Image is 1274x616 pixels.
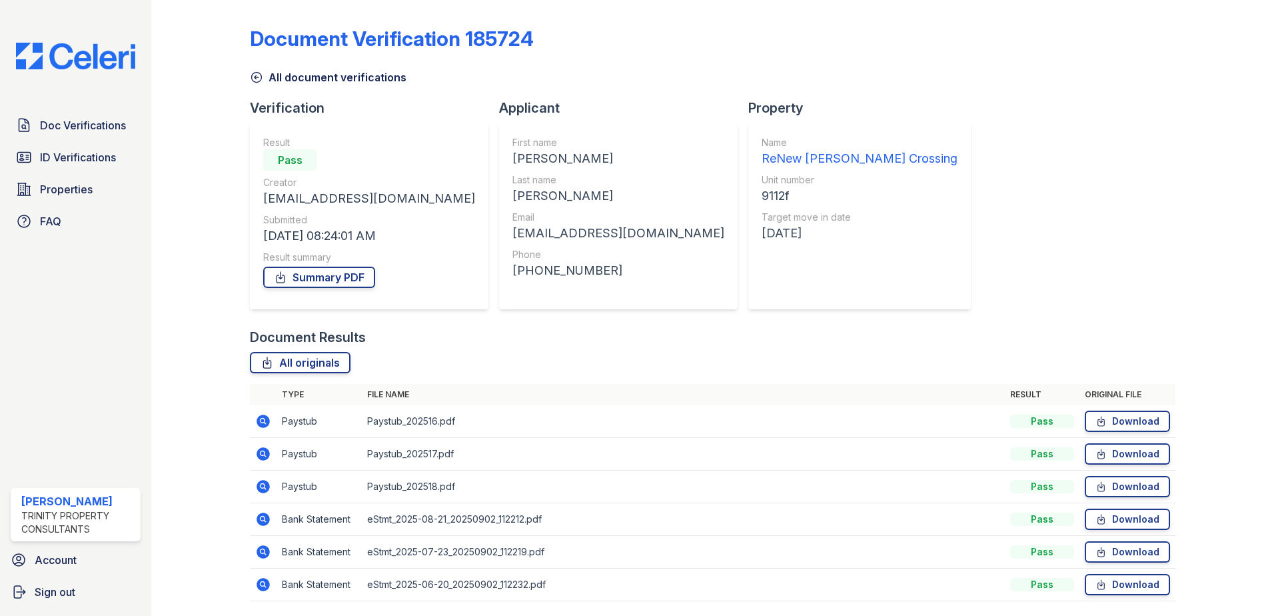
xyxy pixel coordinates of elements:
[5,43,146,69] img: CE_Logo_Blue-a8612792a0a2168367f1c8372b55b34899dd931a85d93a1a3d3e32e68fde9ad4.png
[250,328,366,347] div: Document Results
[11,144,141,171] a: ID Verifications
[5,579,146,605] a: Sign out
[263,251,475,264] div: Result summary
[1085,443,1170,465] a: Download
[1010,545,1074,559] div: Pass
[762,211,957,224] div: Target move in date
[762,224,957,243] div: [DATE]
[250,99,499,117] div: Verification
[277,471,362,503] td: Paystub
[263,136,475,149] div: Result
[40,117,126,133] span: Doc Verifications
[1085,541,1170,563] a: Download
[1085,509,1170,530] a: Download
[21,493,135,509] div: [PERSON_NAME]
[11,208,141,235] a: FAQ
[762,136,957,149] div: Name
[1079,384,1175,405] th: Original file
[263,267,375,288] a: Summary PDF
[762,136,957,168] a: Name ReNew [PERSON_NAME] Crossing
[762,187,957,205] div: 9112f
[512,136,724,149] div: First name
[512,224,724,243] div: [EMAIL_ADDRESS][DOMAIN_NAME]
[512,187,724,205] div: [PERSON_NAME]
[11,176,141,203] a: Properties
[35,552,77,568] span: Account
[362,405,1005,438] td: Paystub_202516.pdf
[512,149,724,168] div: [PERSON_NAME]
[263,227,475,245] div: [DATE] 08:24:01 AM
[1010,480,1074,493] div: Pass
[5,547,146,573] a: Account
[263,189,475,208] div: [EMAIL_ADDRESS][DOMAIN_NAME]
[748,99,981,117] div: Property
[1010,578,1074,591] div: Pass
[1085,574,1170,595] a: Download
[362,503,1005,536] td: eStmt_2025-08-21_20250902_112212.pdf
[250,27,534,51] div: Document Verification 185724
[40,181,93,197] span: Properties
[277,503,362,536] td: Bank Statement
[512,211,724,224] div: Email
[250,69,406,85] a: All document verifications
[1010,447,1074,461] div: Pass
[35,584,75,600] span: Sign out
[762,173,957,187] div: Unit number
[512,248,724,261] div: Phone
[263,213,475,227] div: Submitted
[362,471,1005,503] td: Paystub_202518.pdf
[1005,384,1079,405] th: Result
[362,536,1005,569] td: eStmt_2025-07-23_20250902_112219.pdf
[263,176,475,189] div: Creator
[40,149,116,165] span: ID Verifications
[762,149,957,168] div: ReNew [PERSON_NAME] Crossing
[362,438,1005,471] td: Paystub_202517.pdf
[512,261,724,280] div: [PHONE_NUMBER]
[277,438,362,471] td: Paystub
[277,569,362,601] td: Bank Statement
[250,352,350,373] a: All originals
[512,173,724,187] div: Last name
[362,569,1005,601] td: eStmt_2025-06-20_20250902_112232.pdf
[1010,513,1074,526] div: Pass
[1085,411,1170,432] a: Download
[277,384,362,405] th: Type
[499,99,748,117] div: Applicant
[1085,476,1170,497] a: Download
[263,149,317,171] div: Pass
[277,536,362,569] td: Bank Statement
[362,384,1005,405] th: File name
[40,213,61,229] span: FAQ
[21,509,135,536] div: Trinity Property Consultants
[277,405,362,438] td: Paystub
[11,112,141,139] a: Doc Verifications
[1010,415,1074,428] div: Pass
